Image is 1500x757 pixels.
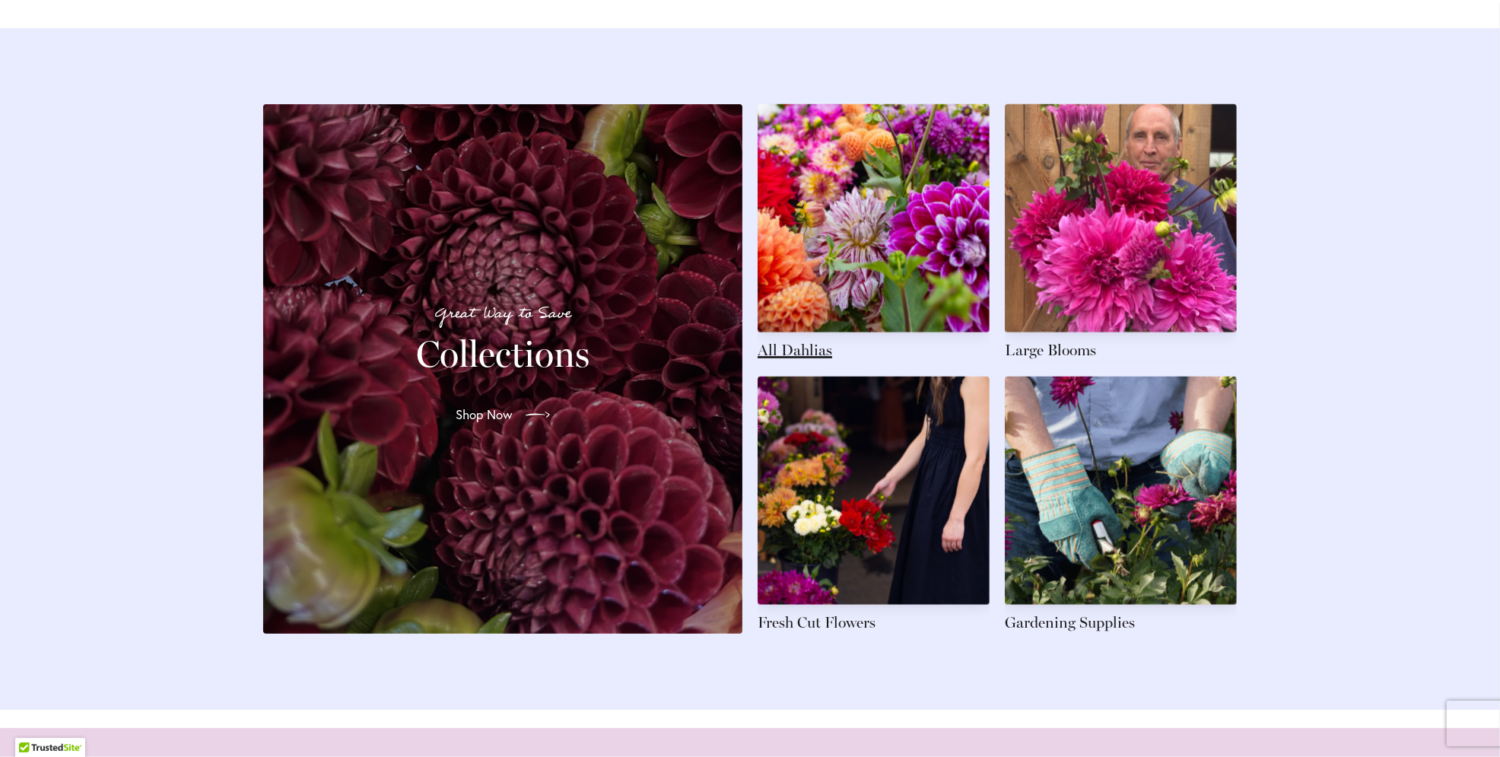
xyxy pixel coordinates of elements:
a: Shop Now [444,394,562,437]
span: Shop Now [456,406,513,425]
h2: Collections [281,333,724,376]
p: Great Way to Save [281,302,724,327]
